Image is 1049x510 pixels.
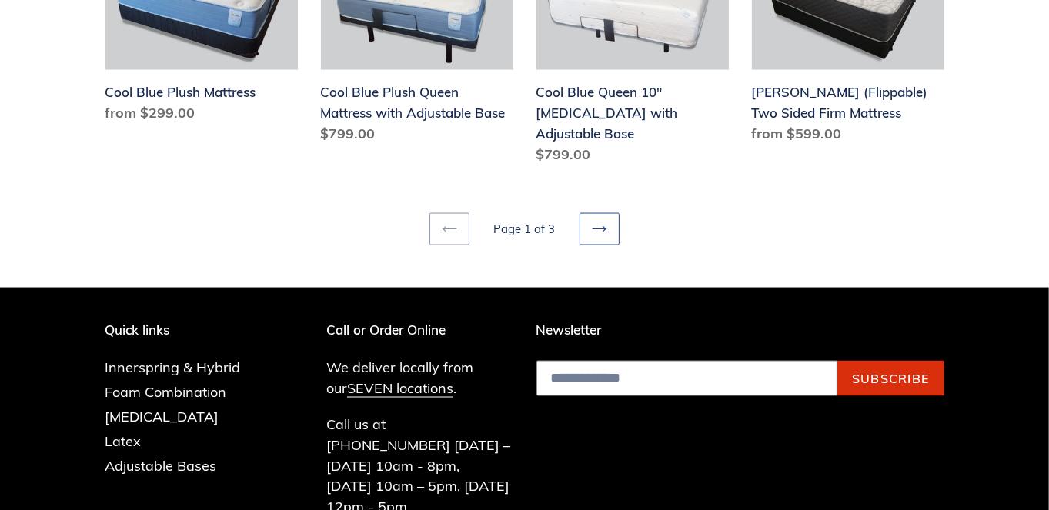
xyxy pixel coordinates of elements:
[837,361,944,396] button: Subscribe
[105,432,142,450] a: Latex
[473,221,576,238] li: Page 1 of 3
[105,383,227,401] a: Foam Combination
[105,358,241,376] a: Innerspring & Hybrid
[326,322,513,338] p: Call or Order Online
[852,371,930,386] span: Subscribe
[536,361,837,396] input: Email address
[326,357,513,398] p: We deliver locally from our .
[536,322,944,338] p: Newsletter
[105,457,217,475] a: Adjustable Bases
[105,322,264,338] p: Quick links
[105,408,219,425] a: [MEDICAL_DATA]
[347,379,453,398] a: SEVEN locations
